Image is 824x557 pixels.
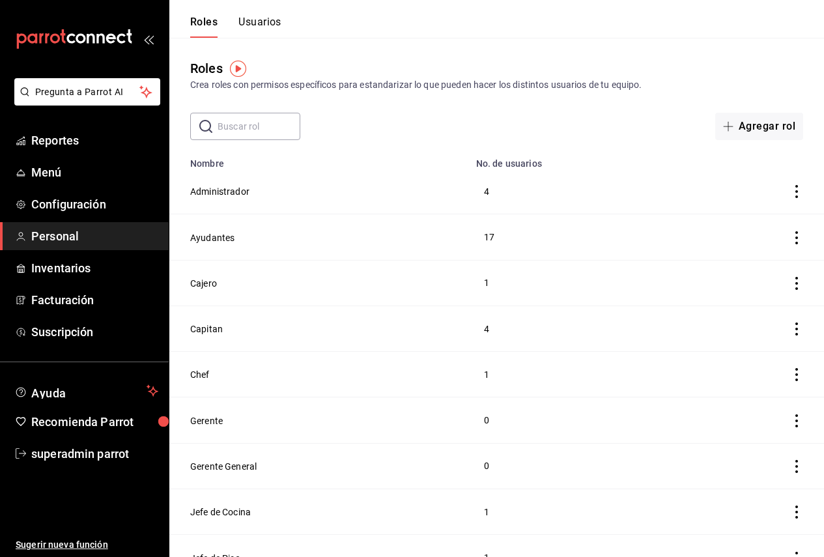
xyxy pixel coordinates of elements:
[143,34,154,44] button: open_drawer_menu
[238,16,281,38] button: Usuarios
[715,113,803,140] button: Agregar rol
[790,414,803,427] button: actions
[31,227,158,245] span: Personal
[790,231,803,244] button: actions
[9,94,160,108] a: Pregunta a Parrot AI
[790,185,803,198] button: actions
[468,169,690,214] td: 4
[190,16,281,38] div: navigation tabs
[31,164,158,181] span: Menú
[790,460,803,473] button: actions
[35,85,140,99] span: Pregunta a Parrot AI
[468,306,690,351] td: 4
[468,150,690,169] th: No. de usuarios
[468,260,690,306] td: 1
[468,214,690,260] td: 17
[190,277,217,290] button: Cajero
[169,150,468,169] th: Nombre
[790,322,803,336] button: actions
[790,368,803,381] button: actions
[31,259,158,277] span: Inventarios
[790,506,803,519] button: actions
[190,414,223,427] button: Gerente
[190,460,257,473] button: Gerente General
[230,61,246,77] img: Tooltip marker
[16,538,158,552] span: Sugerir nueva función
[190,231,234,244] button: Ayudantes
[31,383,141,399] span: Ayuda
[190,322,223,336] button: Capitan
[468,489,690,535] td: 1
[31,291,158,309] span: Facturación
[190,59,223,78] div: Roles
[190,506,251,519] button: Jefe de Cocina
[14,78,160,106] button: Pregunta a Parrot AI
[190,368,210,381] button: Chef
[190,78,803,92] div: Crea roles con permisos específicos para estandarizar lo que pueden hacer los distintos usuarios ...
[790,277,803,290] button: actions
[31,445,158,463] span: superadmin parrot
[31,132,158,149] span: Reportes
[468,352,690,397] td: 1
[218,113,300,139] input: Buscar rol
[31,195,158,213] span: Configuración
[468,397,690,443] td: 0
[468,443,690,489] td: 0
[31,413,158,431] span: Recomienda Parrot
[190,16,218,38] button: Roles
[190,185,249,198] button: Administrador
[31,323,158,341] span: Suscripción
